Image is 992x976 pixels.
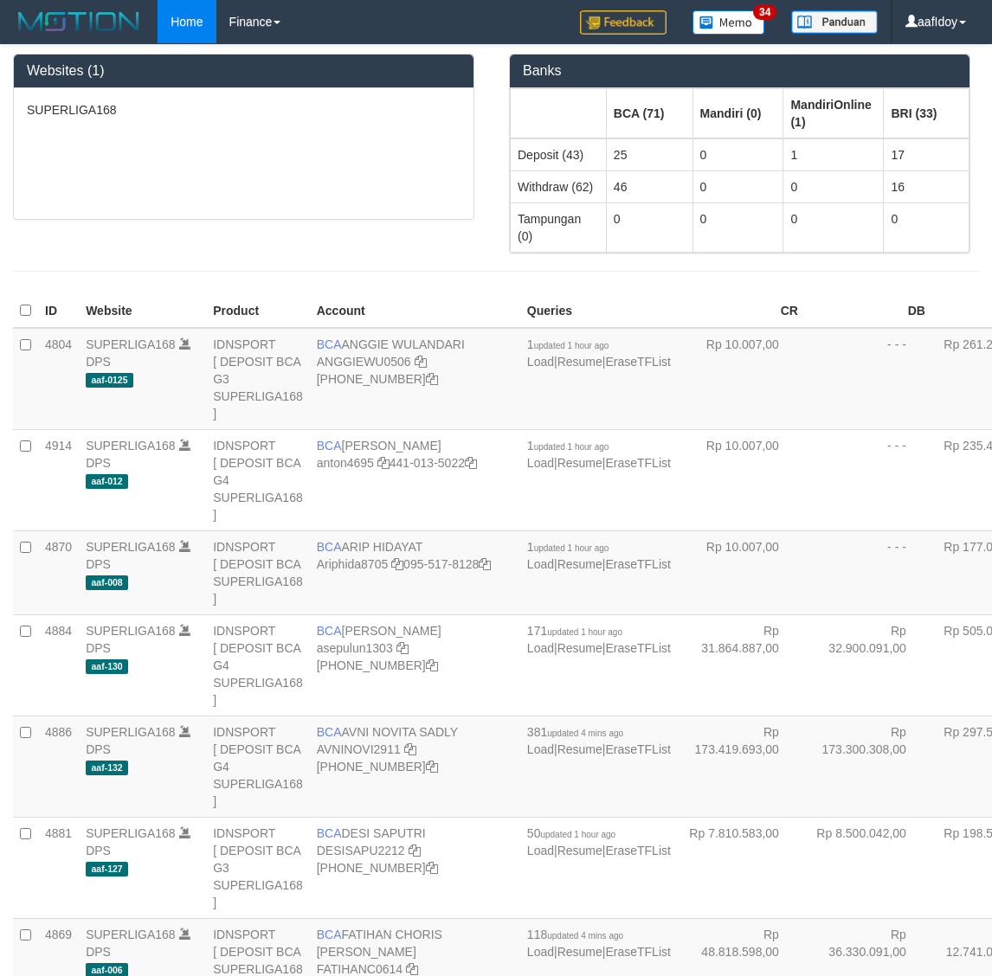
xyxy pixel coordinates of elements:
[391,557,403,571] a: Copy Ariphida8705 to clipboard
[426,372,438,386] a: Copy 4062213373 to clipboard
[426,861,438,875] a: Copy 4062280453 to clipboard
[527,540,671,571] span: | |
[79,817,206,918] td: DPS
[86,659,128,674] span: aaf-130
[527,928,623,941] span: 118
[317,826,342,840] span: BCA
[805,294,932,328] th: DB
[317,725,342,739] span: BCA
[527,725,623,739] span: 381
[527,439,671,470] span: | |
[317,844,405,857] a: DESISAPU2212
[511,202,607,252] td: Tampungan (0)
[527,624,671,655] span: | |
[805,817,932,918] td: Rp 8.500.042,00
[13,9,145,35] img: MOTION_logo.png
[557,844,602,857] a: Resume
[38,328,79,430] td: 4804
[86,540,176,554] a: SUPERLIGA168
[783,88,884,138] th: Group: activate to sort column ascending
[206,817,310,918] td: IDNSPORT [ DEPOSIT BCA G3 SUPERLIGA168 ]
[606,138,692,171] td: 25
[557,945,602,959] a: Resume
[692,10,765,35] img: Button%20Memo.svg
[396,641,409,655] a: Copy asepulun1303 to clipboard
[206,530,310,614] td: IDNSPORT [ DEPOSIT BCA SUPERLIGA168 ]
[38,530,79,614] td: 4870
[884,138,969,171] td: 17
[605,456,670,470] a: EraseTFList
[206,614,310,716] td: IDNSPORT [ DEPOSIT BCA G4 SUPERLIGA168 ]
[527,928,671,959] span: | |
[511,170,607,202] td: Withdraw (62)
[317,624,342,638] span: BCA
[317,962,403,976] a: FATIHANC0614
[557,456,602,470] a: Resume
[511,88,607,138] th: Group: activate to sort column ascending
[206,328,310,430] td: IDNSPORT [ DEPOSIT BCA G3 SUPERLIGA168 ]
[86,725,176,739] a: SUPERLIGA168
[86,474,128,489] span: aaf-012
[692,170,783,202] td: 0
[534,341,609,350] span: updated 1 hour ago
[791,10,878,34] img: panduan.png
[317,456,374,470] a: anton4695
[527,624,622,638] span: 171
[527,844,554,857] a: Load
[86,862,128,876] span: aaf-127
[557,742,602,756] a: Resume
[310,328,520,430] td: ANGGIE WULANDARI [PHONE_NUMBER]
[86,826,176,840] a: SUPERLIGA168
[805,429,932,530] td: - - -
[678,817,805,918] td: Rp 7.810.583,00
[605,641,670,655] a: EraseTFList
[605,844,670,857] a: EraseTFList
[557,641,602,655] a: Resume
[86,761,128,775] span: aaf-132
[479,557,491,571] a: Copy 0955178128 to clipboard
[38,817,79,918] td: 4881
[605,355,670,369] a: EraseTFList
[86,928,176,941] a: SUPERLIGA168
[783,138,884,171] td: 1
[79,328,206,430] td: DPS
[317,742,401,756] a: AVNINOVI2911
[605,945,670,959] a: EraseTFList
[605,742,670,756] a: EraseTFList
[678,294,805,328] th: CR
[465,456,477,470] a: Copy 4410135022 to clipboard
[884,170,969,202] td: 16
[678,429,805,530] td: Rp 10.007,00
[426,760,438,774] a: Copy 4062280135 to clipboard
[580,10,667,35] img: Feedback.jpg
[527,641,554,655] a: Load
[38,614,79,716] td: 4884
[527,725,671,756] span: | |
[606,202,692,252] td: 0
[79,530,206,614] td: DPS
[805,530,932,614] td: - - -
[805,614,932,716] td: Rp 32.900.091,00
[86,337,176,351] a: SUPERLIGA168
[79,716,206,817] td: DPS
[426,658,438,672] a: Copy 4062281875 to clipboard
[377,456,390,470] a: Copy anton4695 to clipboard
[86,575,128,590] span: aaf-008
[527,945,554,959] a: Load
[527,337,609,351] span: 1
[406,962,418,976] a: Copy FATIHANC0614 to clipboard
[317,439,342,453] span: BCA
[527,742,554,756] a: Load
[527,337,671,369] span: | |
[678,614,805,716] td: Rp 31.864.887,00
[38,294,79,328] th: ID
[38,429,79,530] td: 4914
[317,557,389,571] a: Ariphida8705
[317,355,411,369] a: ANGGIEWU0506
[557,355,602,369] a: Resume
[86,439,176,453] a: SUPERLIGA168
[692,88,783,138] th: Group: activate to sort column ascending
[884,88,969,138] th: Group: activate to sort column ascending
[534,543,609,553] span: updated 1 hour ago
[534,442,609,452] span: updated 1 hour ago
